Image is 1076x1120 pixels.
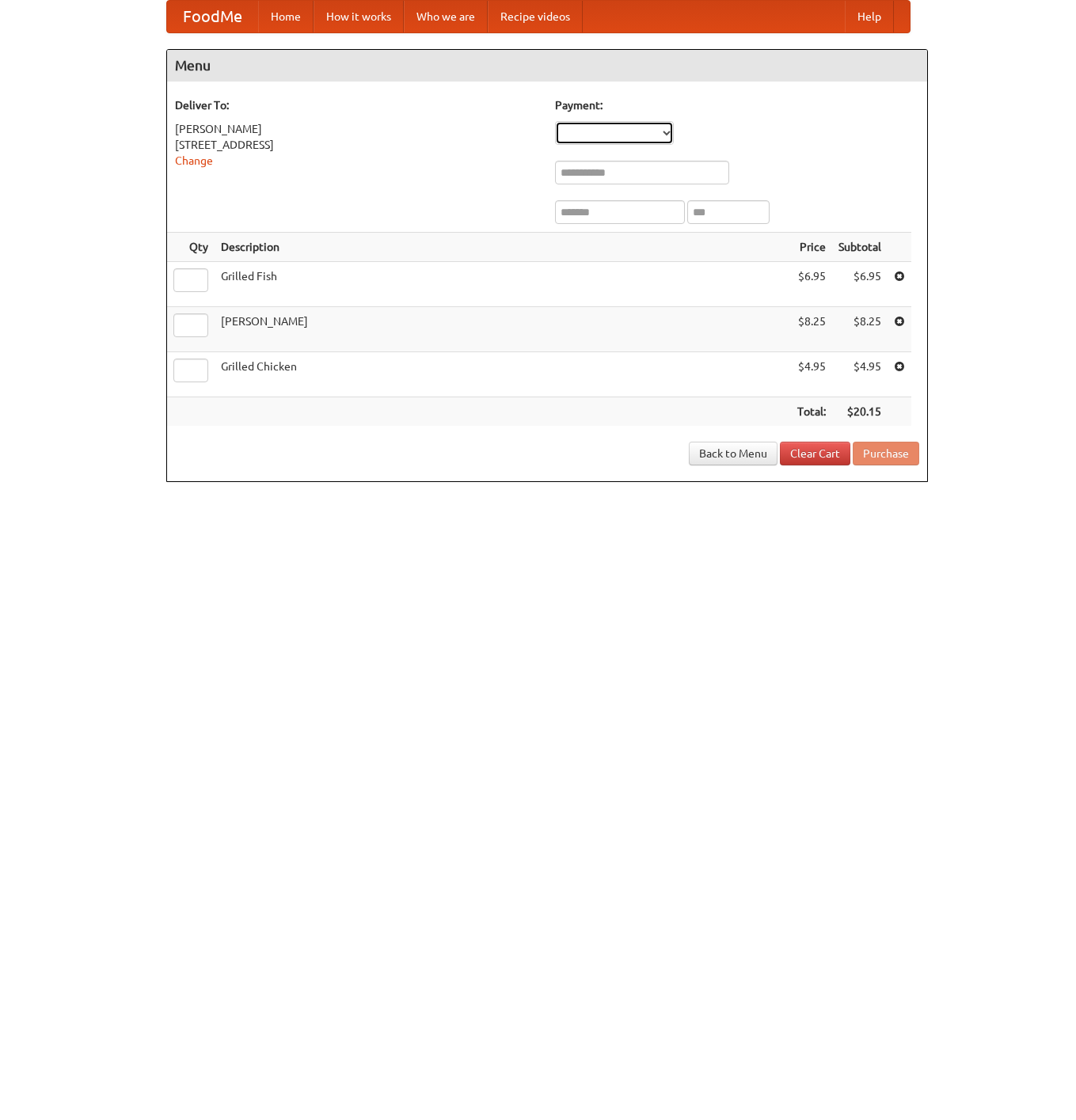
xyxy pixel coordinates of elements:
a: Back to Menu [689,442,778,465]
div: [STREET_ADDRESS] [175,137,539,153]
td: $8.25 [791,307,832,352]
h5: Payment: [555,97,919,113]
th: Total: [791,397,832,427]
td: $8.25 [832,307,888,352]
td: [PERSON_NAME] [215,307,791,352]
td: $4.95 [791,352,832,397]
td: $6.95 [791,262,832,307]
th: $20.15 [832,397,888,427]
h4: Menu [167,50,927,82]
a: Change [175,154,213,167]
td: $4.95 [832,352,888,397]
button: Purchase [853,442,919,465]
h5: Deliver To: [175,97,539,113]
td: $6.95 [832,262,888,307]
a: Clear Cart [780,442,850,465]
div: [PERSON_NAME] [175,121,539,137]
a: Help [845,1,894,32]
a: Home [258,1,314,32]
a: Who we are [404,1,488,32]
a: How it works [314,1,404,32]
th: Subtotal [832,233,888,262]
td: Grilled Chicken [215,352,791,397]
a: Recipe videos [488,1,583,32]
td: Grilled Fish [215,262,791,307]
a: FoodMe [167,1,258,32]
th: Qty [167,233,215,262]
th: Price [791,233,832,262]
th: Description [215,233,791,262]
